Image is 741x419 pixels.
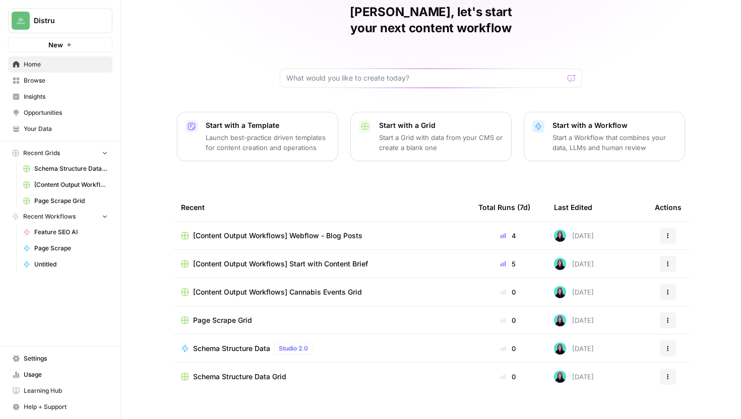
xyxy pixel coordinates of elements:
div: Total Runs (7d) [478,193,530,221]
div: [DATE] [554,230,594,242]
a: [Content Output Workflows] Webflow - Blog Posts [181,231,462,241]
button: Recent Workflows [8,209,112,224]
img: jcrg0t4jfctcgxwtr4jha4uiqmre [554,230,566,242]
img: Distru Logo [12,12,30,30]
img: jcrg0t4jfctcgxwtr4jha4uiqmre [554,258,566,270]
span: Schema Structure Data Grid [193,372,286,382]
img: jcrg0t4jfctcgxwtr4jha4uiqmre [554,371,566,383]
span: [Content Output Workflows] Start with Content Brief [34,180,108,189]
a: [Content Output Workflows] Start with Content Brief [181,259,462,269]
a: Your Data [8,121,112,137]
span: Recent Workflows [23,212,76,221]
button: Start with a GridStart a Grid with data from your CMS or create a blank one [350,112,512,161]
a: Home [8,56,112,73]
div: [DATE] [554,371,594,383]
p: Launch best-practice driven templates for content creation and operations [206,132,330,153]
span: Help + Support [24,402,108,411]
p: Start a Workflow that combines your data, LLMs and human review [552,132,676,153]
h1: [PERSON_NAME], let's start your next content workflow [280,4,582,36]
span: Page Scrape Grid [193,315,252,325]
a: Settings [8,351,112,367]
div: Last Edited [554,193,592,221]
span: [Content Output Workflows] Webflow - Blog Posts [193,231,362,241]
div: Actions [655,193,682,221]
a: Page Scrape Grid [19,193,112,209]
div: 4 [478,231,538,241]
a: Browse [8,73,112,89]
div: 5 [478,259,538,269]
button: Start with a WorkflowStart a Workflow that combines your data, LLMs and human review [524,112,685,161]
a: [Content Output Workflows] Cannabis Events Grid [181,287,462,297]
span: Home [24,60,108,69]
img: jcrg0t4jfctcgxwtr4jha4uiqmre [554,342,566,355]
button: Recent Grids [8,146,112,161]
p: Start with a Template [206,120,330,130]
div: 0 [478,372,538,382]
button: New [8,37,112,52]
a: Opportunities [8,105,112,121]
a: Usage [8,367,112,383]
button: Help + Support [8,399,112,415]
span: New [48,40,63,50]
span: Feature SEO AI [34,228,108,237]
span: Untitled [34,260,108,269]
span: Learning Hub [24,386,108,395]
a: Page Scrape [19,240,112,256]
img: jcrg0t4jfctcgxwtr4jha4uiqmre [554,286,566,298]
p: Start a Grid with data from your CMS or create a blank one [379,132,503,153]
div: 0 [478,287,538,297]
a: Page Scrape Grid [181,315,462,325]
a: Schema Structure Data Grid [181,372,462,382]
span: Browse [24,76,108,85]
div: 0 [478,343,538,354]
span: Insights [24,92,108,101]
div: [DATE] [554,258,594,270]
img: jcrg0t4jfctcgxwtr4jha4uiqmre [554,314,566,326]
span: Usage [24,370,108,379]
span: Schema Structure Data Grid [34,164,108,173]
a: Schema Structure DataStudio 2.0 [181,342,462,355]
span: Page Scrape Grid [34,196,108,205]
a: [Content Output Workflows] Start with Content Brief [19,177,112,193]
span: Your Data [24,124,108,133]
span: Distru [34,16,95,26]
a: Insights [8,89,112,105]
div: [DATE] [554,342,594,355]
button: Start with a TemplateLaunch best-practice driven templates for content creation and operations [177,112,338,161]
span: Opportunities [24,108,108,117]
a: Schema Structure Data Grid [19,161,112,177]
div: Recent [181,193,462,221]
a: Learning Hub [8,383,112,399]
span: Settings [24,354,108,363]
span: Schema Structure Data [193,343,270,354]
span: Recent Grids [23,149,60,158]
p: Start with a Grid [379,120,503,130]
div: [DATE] [554,314,594,326]
div: 0 [478,315,538,325]
span: Studio 2.0 [279,344,308,353]
a: Untitled [19,256,112,272]
a: Feature SEO AI [19,224,112,240]
div: [DATE] [554,286,594,298]
p: Start with a Workflow [552,120,676,130]
span: [Content Output Workflows] Start with Content Brief [193,259,368,269]
span: [Content Output Workflows] Cannabis Events Grid [193,287,362,297]
span: Page Scrape [34,244,108,253]
input: What would you like to create today? [286,73,564,83]
button: Workspace: Distru [8,8,112,33]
